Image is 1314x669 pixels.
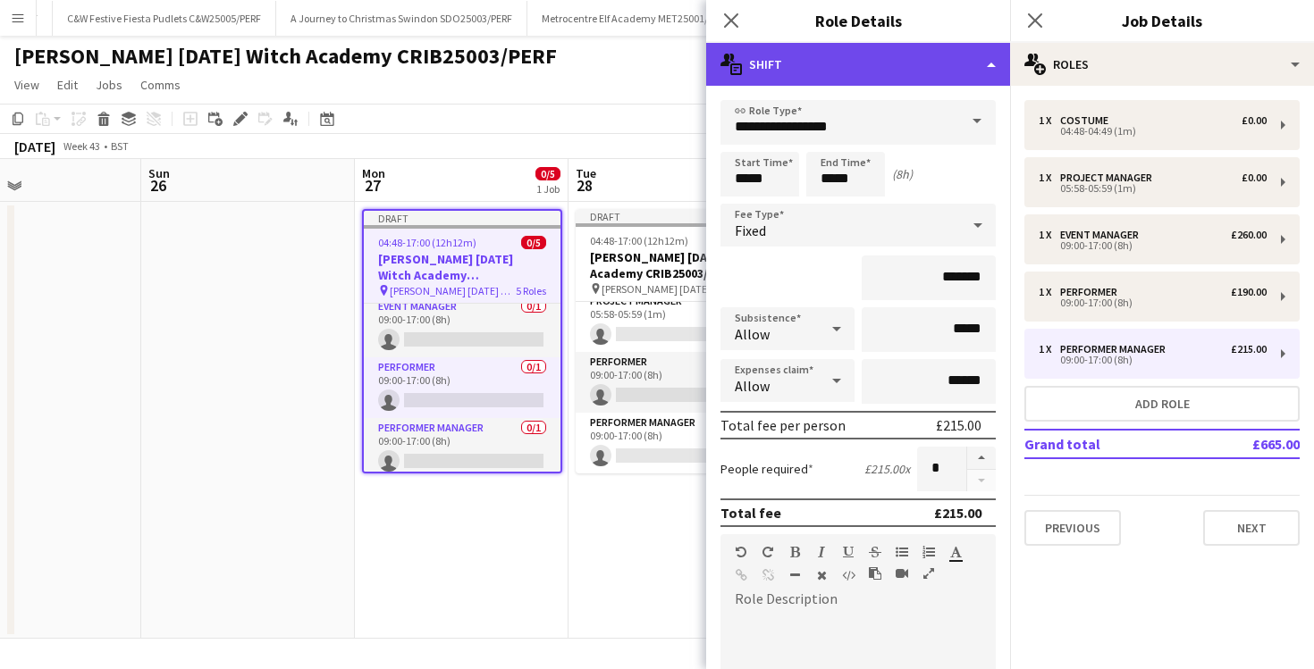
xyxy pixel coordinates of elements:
button: C&W Festive Fiesta Pudlets C&W25005/PERF [53,1,276,36]
span: [PERSON_NAME] [DATE] Witch Academy CRIB25003/PERF [390,284,516,297]
div: £190.00 [1231,286,1267,298]
div: 1 x [1039,286,1060,298]
span: 0/5 [521,236,546,249]
button: Insert video [896,566,908,581]
div: (8h) [892,166,913,182]
span: Edit [57,77,78,93]
span: 04:48-17:00 (12h12m) [590,234,688,247]
button: Underline [842,545,855,559]
div: 09:00-17:00 (8h) [1039,355,1267,364]
div: 09:00-17:00 (8h) [1039,298,1267,307]
button: Undo [735,545,747,559]
span: Week 43 [59,139,104,153]
h3: Job Details [1010,9,1314,32]
a: Edit [50,73,85,96]
div: Event Manager [1060,229,1146,241]
button: HTML Code [842,568,855,582]
span: [PERSON_NAME] [DATE] Witch Academy CRIB25003/PERF [602,282,731,296]
div: Performer Manager [1060,343,1173,355]
button: Ordered List [922,545,935,559]
app-card-role: Event Manager0/109:00-17:00 (8h) [364,297,560,357]
span: Allow [735,377,770,395]
div: 1 x [1039,229,1060,241]
div: Costume [1060,114,1116,127]
div: Total fee per person [720,416,846,434]
div: 1 x [1039,114,1060,127]
span: 28 [573,175,596,196]
div: Total fee [720,504,781,522]
td: £665.00 [1193,430,1300,458]
div: £0.00 [1242,171,1267,184]
button: Redo [762,545,774,559]
button: Paste as plain text [869,566,881,581]
div: £215.00 [936,416,981,434]
span: Tue [576,165,596,181]
button: Text Color [949,545,962,559]
a: Jobs [88,73,130,96]
app-card-role: Performer Manager0/109:00-17:00 (8h) [576,413,776,473]
div: Performer [1060,286,1124,298]
div: £215.00 [1231,343,1267,355]
div: £260.00 [1231,229,1267,241]
button: Bold [788,545,801,559]
div: Draft [364,211,560,225]
span: Fixed [735,222,766,239]
h3: [PERSON_NAME] [DATE] Witch Academy CRIB25003/PERF [364,251,560,283]
button: Italic [815,545,828,559]
label: People required [720,461,813,477]
div: £215.00 [934,504,981,522]
div: Shift [706,43,1010,86]
span: Allow [735,325,770,343]
app-job-card: Draft04:48-17:00 (12h12m)0/4[PERSON_NAME] [DATE] Witch Academy CRIB25003/PERF [PERSON_NAME] [DATE... [576,209,776,473]
a: View [7,73,46,96]
div: 05:58-05:59 (1m) [1039,184,1267,193]
button: Clear Formatting [815,568,828,582]
span: 0/5 [535,167,560,180]
button: Strikethrough [869,545,881,559]
h1: [PERSON_NAME] [DATE] Witch Academy CRIB25003/PERF [14,43,557,70]
span: Sun [148,165,170,181]
div: Project Manager [1060,171,1159,184]
button: Increase [967,447,996,470]
div: [DATE] [14,138,55,155]
div: Draft [576,209,776,223]
button: Metrocentre Elf Academy MET25001/PERF [527,1,745,36]
button: Fullscreen [922,566,935,581]
app-card-role: Project Manager0/105:58-05:59 (1m) [576,291,776,352]
span: Mon [362,165,385,181]
a: Comms [133,73,188,96]
td: Grand total [1024,430,1193,458]
div: 1 x [1039,171,1060,184]
h3: [PERSON_NAME] [DATE] Witch Academy CRIB25003/PERF [576,249,776,281]
div: 09:00-17:00 (8h) [1039,241,1267,250]
app-card-role: Performer0/109:00-17:00 (8h) [576,352,776,413]
div: £215.00 x [864,461,910,477]
div: 04:48-04:49 (1m) [1039,127,1267,136]
button: Add role [1024,386,1300,422]
span: 26 [146,175,170,196]
div: £0.00 [1242,114,1267,127]
div: Roles [1010,43,1314,86]
span: Jobs [96,77,122,93]
app-card-role: Performer0/109:00-17:00 (8h) [364,357,560,418]
span: 27 [359,175,385,196]
button: Previous [1024,510,1121,546]
button: A Journey to Christmas Swindon SDO25003/PERF [276,1,527,36]
h3: Role Details [706,9,1010,32]
span: View [14,77,39,93]
div: 1 Job [536,182,560,196]
span: 04:48-17:00 (12h12m) [378,236,476,249]
div: 1 x [1039,343,1060,355]
app-job-card: Draft04:48-17:00 (12h12m)0/5[PERSON_NAME] [DATE] Witch Academy CRIB25003/PERF [PERSON_NAME] [DATE... [362,209,562,473]
app-card-role: Performer Manager0/109:00-17:00 (8h) [364,418,560,479]
span: 5 Roles [516,284,546,297]
button: Horizontal Line [788,568,801,582]
span: Comms [140,77,181,93]
button: Next [1203,510,1300,546]
button: Unordered List [896,545,908,559]
div: BST [111,139,129,153]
